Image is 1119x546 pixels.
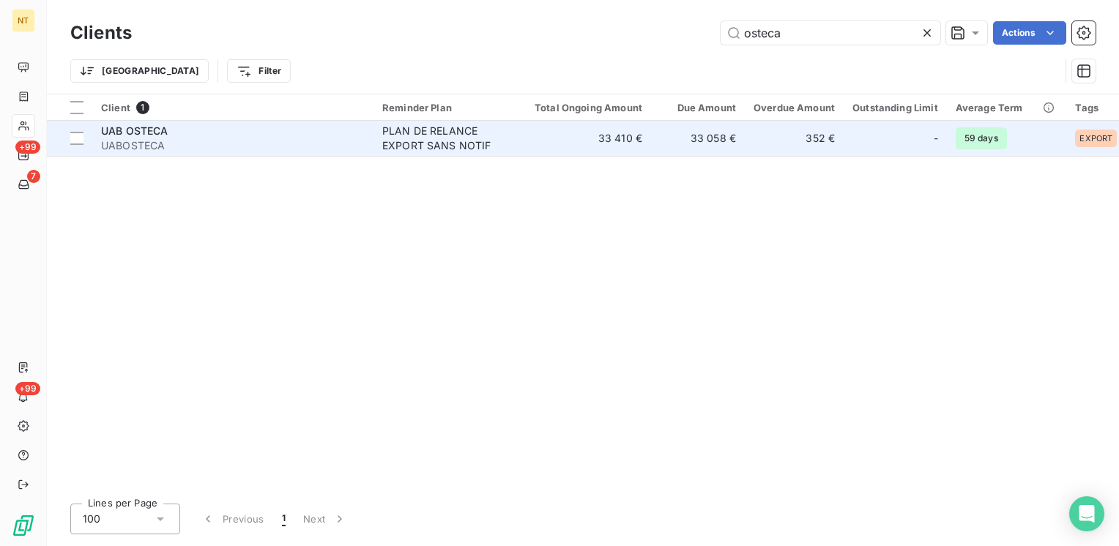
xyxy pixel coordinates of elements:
span: 7 [27,170,40,183]
span: 100 [83,512,100,526]
button: Previous [192,504,273,534]
div: Average Term [956,102,1058,113]
button: [GEOGRAPHIC_DATA] [70,59,209,83]
button: Filter [227,59,291,83]
h3: Clients [70,20,132,46]
div: Open Intercom Messenger [1069,496,1104,531]
div: Tags [1075,102,1117,113]
span: Client [101,102,130,113]
button: Actions [993,21,1066,45]
span: 59 days [956,127,1007,149]
span: UABOSTECA [101,138,365,153]
span: - [934,131,938,146]
div: Outstanding Limit [852,102,938,113]
img: Logo LeanPay [12,514,35,537]
span: +99 [15,141,40,154]
span: UAB OSTECA [101,124,168,137]
button: 1 [273,504,294,534]
td: 33 058 € [651,121,745,156]
td: 352 € [745,121,844,156]
div: Reminder Plan [382,102,517,113]
div: PLAN DE RELANCE EXPORT SANS NOTIF [382,124,517,153]
span: 1 [282,512,286,526]
span: EXPORT [1079,134,1112,143]
div: Due Amount [660,102,736,113]
button: Next [294,504,356,534]
td: 33 410 € [526,121,651,156]
span: +99 [15,382,40,395]
div: Total Ongoing Amount [535,102,642,113]
span: 1 [136,101,149,114]
div: NT [12,9,35,32]
input: Search [721,21,940,45]
div: Overdue Amount [754,102,835,113]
